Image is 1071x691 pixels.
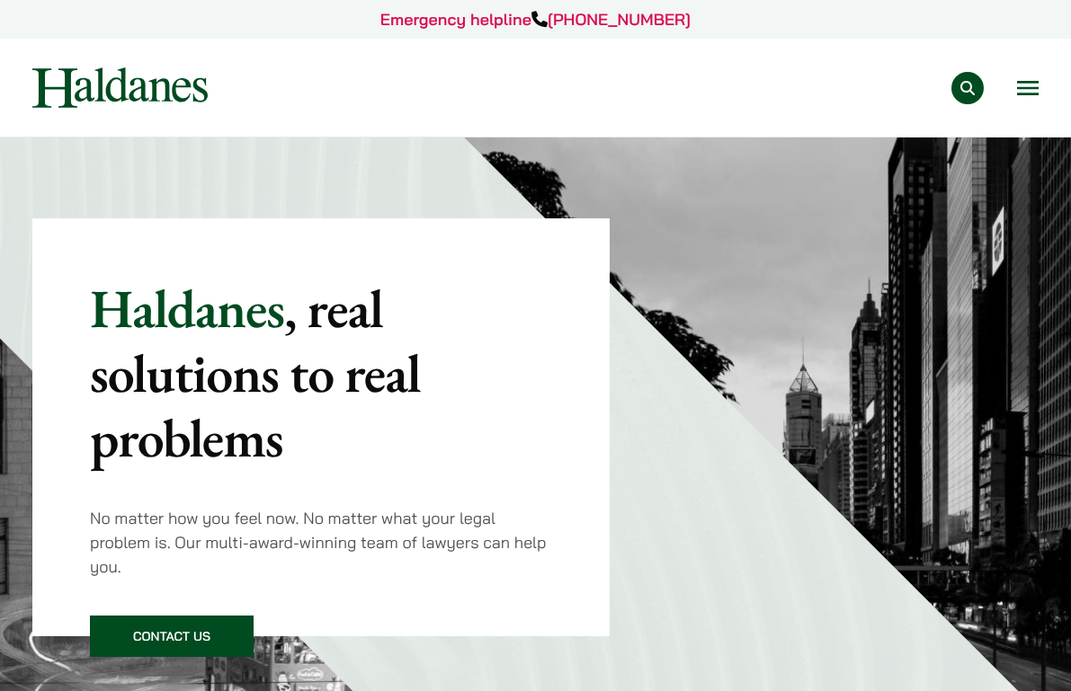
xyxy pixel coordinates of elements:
[380,9,691,30] a: Emergency helpline[PHONE_NUMBER]
[90,276,552,470] p: Haldanes
[90,506,552,579] p: No matter how you feel now. No matter what your legal problem is. Our multi-award-winning team of...
[32,67,208,108] img: Logo of Haldanes
[90,616,254,657] a: Contact Us
[1017,81,1039,95] button: Open menu
[90,273,420,473] mark: , real solutions to real problems
[951,72,984,104] button: Search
